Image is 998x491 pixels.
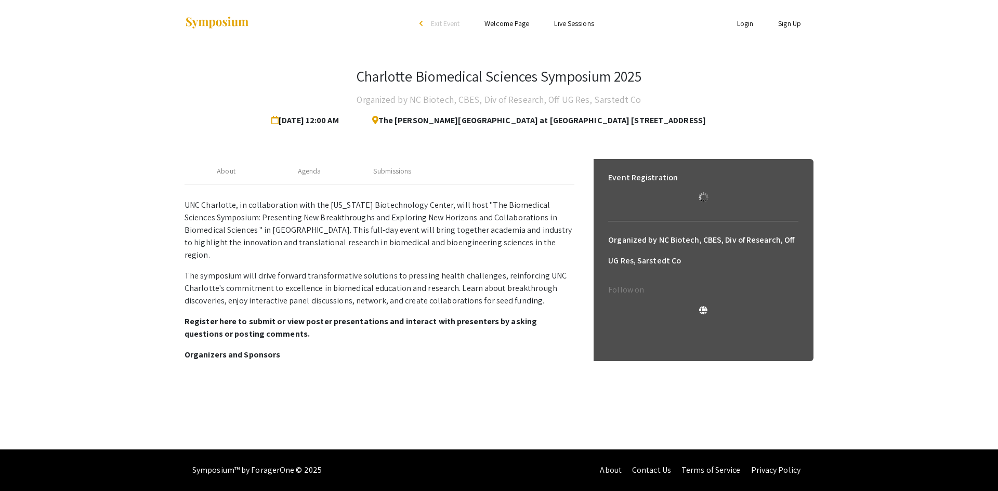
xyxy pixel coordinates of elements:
[608,284,798,296] p: Follow on
[271,110,343,131] span: [DATE] 12:00 AM
[298,166,321,177] div: Agenda
[373,166,411,177] div: Submissions
[357,89,641,110] h4: Organized by NC Biotech, CBES, Div of Research, Off UG Res, Sarstedt Co
[632,465,671,475] a: Contact Us
[364,110,706,131] span: The [PERSON_NAME][GEOGRAPHIC_DATA] at [GEOGRAPHIC_DATA] [STREET_ADDRESS]
[778,19,801,28] a: Sign Up
[419,20,426,26] div: arrow_back_ios
[185,199,574,261] p: UNC Charlotte, in collaboration with the [US_STATE] Biotechnology Center, will host "The Biomedic...
[694,188,713,206] img: Loading
[217,166,235,177] div: About
[600,465,622,475] a: About
[954,444,990,483] iframe: Chat
[185,270,574,307] p: The symposium will drive forward transformative solutions to pressing health challenges, reinforc...
[751,465,800,475] a: Privacy Policy
[357,68,641,85] h3: Charlotte Biomedical Sciences Symposium 2025
[608,167,678,188] h6: Event Registration
[737,19,754,28] a: Login
[185,349,574,361] p: Organizers and Sponsors
[192,449,322,491] div: Symposium™ by ForagerOne © 2025
[554,19,594,28] a: Live Sessions
[185,16,249,30] img: Symposium by ForagerOne
[484,19,529,28] a: Welcome Page
[681,465,741,475] a: Terms of Service
[185,316,537,339] strong: Register here to submit or view poster presentations and interact with presenters by asking quest...
[431,19,459,28] span: Exit Event
[608,230,798,271] h6: Organized by NC Biotech, CBES, Div of Research, Off UG Res, Sarstedt Co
